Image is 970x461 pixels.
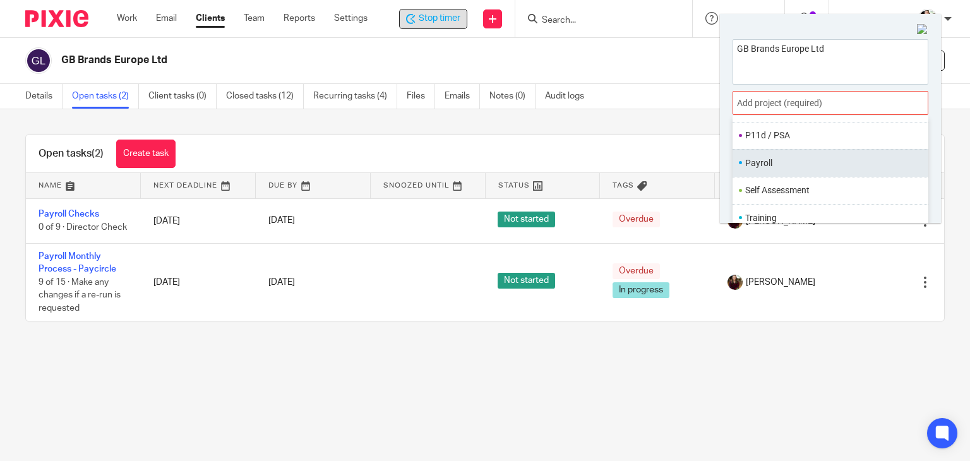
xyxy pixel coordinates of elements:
[39,223,127,232] span: 0 of 9 · Director Check
[39,147,104,160] h1: Open tasks
[244,12,265,25] a: Team
[226,84,304,109] a: Closed tasks (12)
[39,278,121,313] span: 9 of 15 · Make any changes if a re-run is requested
[313,84,397,109] a: Recurring tasks (4)
[746,276,815,289] span: [PERSON_NAME]
[25,47,52,74] img: svg%3E
[92,148,104,159] span: (2)
[498,182,530,189] span: Status
[489,84,536,109] a: Notes (0)
[910,209,925,226] li: Favorite
[733,149,928,176] ul: Payroll
[268,278,295,287] span: [DATE]
[39,210,99,219] a: Payroll Checks
[156,12,177,25] a: Email
[613,182,634,189] span: Tags
[498,212,555,227] span: Not started
[918,9,938,29] img: MaxAcc_Sep21_ElliDeanPhoto_030.jpg
[498,273,555,289] span: Not started
[733,40,928,81] textarea: GB Brands Europe Ltd
[727,275,743,290] img: MaxAcc_Sep21_ElliDeanPhoto_030.jpg
[910,182,925,199] li: Favorite
[613,282,669,298] span: In progress
[141,198,256,243] td: [DATE]
[117,12,137,25] a: Work
[268,217,295,225] span: [DATE]
[419,12,460,25] span: Stop timer
[25,10,88,27] img: Pixie
[545,84,594,109] a: Audit logs
[445,84,480,109] a: Emails
[613,212,660,227] span: Overdue
[383,182,450,189] span: Snoozed Until
[745,157,910,170] li: Payroll
[541,15,654,27] input: Search
[196,12,225,25] a: Clients
[25,84,63,109] a: Details
[733,122,928,149] ul: P11d / PSA
[284,12,315,25] a: Reports
[910,127,925,144] li: Favorite
[745,129,910,142] li: P11d / PSA
[148,84,217,109] a: Client tasks (0)
[116,140,176,168] a: Create task
[745,184,910,197] li: Self Assessment
[399,9,467,29] div: GB Brands Europe Ltd
[334,12,368,25] a: Settings
[917,24,928,35] img: Close
[733,177,928,204] ul: Self Assessment
[407,84,435,109] a: Files
[733,204,928,231] ul: Training
[72,84,139,109] a: Open tasks (2)
[910,154,925,171] li: Favorite
[141,243,256,321] td: [DATE]
[39,252,116,273] a: Payroll Monthly Process - Paycircle
[745,212,910,225] li: Training
[842,12,911,25] p: [PERSON_NAME]
[613,263,660,279] span: Overdue
[61,54,631,67] h2: GB Brands Europe Ltd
